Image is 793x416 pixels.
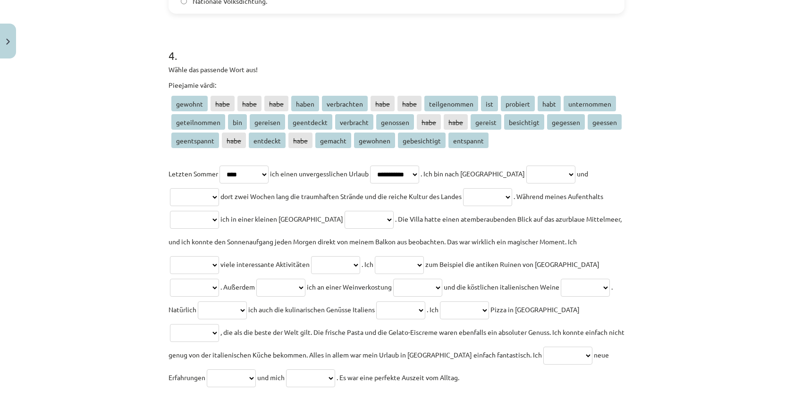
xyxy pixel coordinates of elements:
span: entdeckt [249,133,286,148]
span: geteilnommen [171,114,225,130]
h1: 4 . [169,33,624,62]
span: . Während meines Aufenthalts [514,192,603,200]
span: gebesichtigt [398,133,446,148]
span: entspannt [448,133,489,148]
span: . Ich bin nach [GEOGRAPHIC_DATA] [421,169,525,178]
span: bin [228,114,247,130]
span: teilgenommen [424,96,478,111]
span: viele interessante Aktivitäten [220,260,310,268]
span: habe [264,96,288,111]
span: Pizza in [GEOGRAPHIC_DATA] [490,305,580,314]
span: verbrachten [322,96,368,111]
span: ich an einer Weinverkostung [307,283,392,291]
span: genossen [376,114,414,130]
span: habe [444,114,468,130]
span: habe [397,96,422,111]
span: habe [288,133,312,148]
span: geentdeckt [288,114,332,130]
span: , die als die beste der Welt gilt. Die frische Pasta und die Gelato-Eiscreme waren ebenfalls ein ... [169,328,624,359]
span: habe [211,96,235,111]
span: gegessen [547,114,585,130]
p: Wähle das passende Wort aus! [169,65,624,75]
p: Pieejamie vārdi: [169,80,624,90]
span: gemacht [315,133,351,148]
span: habe [222,133,246,148]
span: geentspannt [171,133,219,148]
span: . Es war eine perfekte Auszeit vom Alltag. [337,373,459,382]
span: . Außerdem [220,283,255,291]
span: unternommen [564,96,616,111]
span: gewohnen [354,133,395,148]
span: ich in einer kleinen [GEOGRAPHIC_DATA] [220,215,343,223]
span: geessen [588,114,622,130]
span: gereisen [250,114,285,130]
span: und die köstlichen italienischen Weine [444,283,559,291]
span: haben [291,96,319,111]
span: ich einen unvergesslichen Urlaub [270,169,369,178]
span: habt [538,96,561,111]
span: habe [371,96,395,111]
span: habe [237,96,262,111]
span: Letzten Sommer [169,169,218,178]
span: gewohnt [171,96,208,111]
span: ich auch die kulinarischen Genüsse Italiens [248,305,375,314]
span: verbracht [335,114,373,130]
span: probiert [501,96,535,111]
span: gereist [471,114,501,130]
span: besichtigt [504,114,544,130]
span: und mich [257,373,285,382]
span: . Ich [362,260,373,268]
span: habe [417,114,441,130]
span: dort zwei Wochen lang die traumhaften Strände und die reiche Kultur des Landes [220,192,462,200]
span: . Ich [427,305,439,314]
img: icon-close-lesson-0947bae3869378f0d4975bcd49f059093ad1ed9edebbc8119c70593378902aed.svg [6,39,10,45]
span: ist [481,96,498,111]
span: . Die Villa hatte einen atemberaubenden Blick auf das azurblaue Mittelmeer, und ich konnte den So... [169,215,622,246]
span: zum Beispiel die antiken Ruinen von [GEOGRAPHIC_DATA] [425,260,599,268]
span: und [577,169,588,178]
